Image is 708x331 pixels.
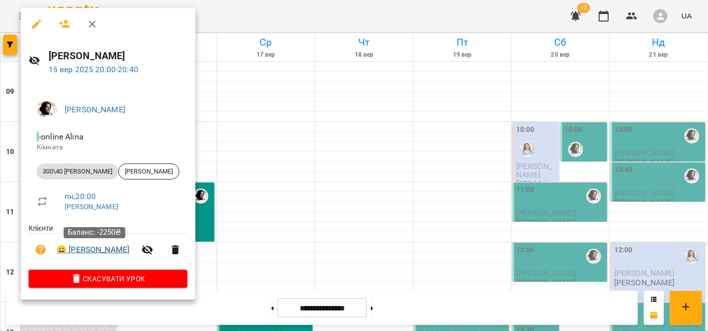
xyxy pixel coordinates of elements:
span: - online Alina [37,132,86,141]
a: [PERSON_NAME] [65,203,118,211]
a: пн , 20:00 [65,192,96,201]
span: Скасувати Урок [37,273,179,285]
span: [PERSON_NAME] [119,167,179,176]
a: [PERSON_NAME] [65,105,125,114]
button: Візит ще не сплачено. Додати оплату? [29,238,53,262]
div: [PERSON_NAME] [118,163,179,180]
p: Кімната [37,142,179,152]
h6: [PERSON_NAME] [49,48,187,64]
span: Баланс: -2250₴ [68,228,121,237]
ul: Клієнти [29,223,187,270]
button: Скасувати Урок [29,270,187,288]
a: 15 вер 2025 20:00-20:40 [49,65,138,74]
a: 😀 [PERSON_NAME] [57,244,129,256]
span: 300\40 [PERSON_NAME] [37,167,118,176]
img: e7c1a1403b8f34425dc1a602655f0c4c.png [37,100,57,120]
